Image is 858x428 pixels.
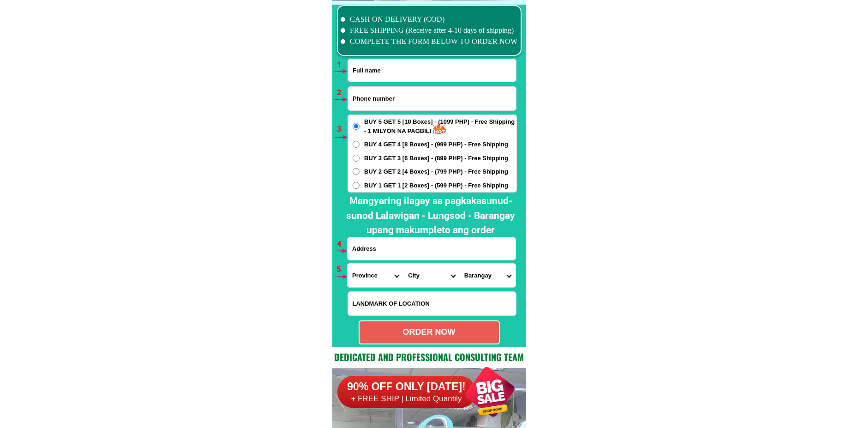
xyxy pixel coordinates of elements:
li: CASH ON DELIVERY (COD) [341,14,518,25]
h6: 90% OFF ONLY [DATE]! [337,380,476,394]
input: Input LANDMARKOFLOCATION [348,292,516,315]
h6: 2 [337,87,348,99]
input: BUY 1 GET 1 [2 Boxes] - (599 PHP) - Free Shipping [353,182,360,189]
select: Select district [403,264,459,287]
h6: 4 [337,238,348,250]
h2: Mangyaring ilagay sa pagkakasunud-sunod Lalawigan - Lungsod - Barangay upang makumpleto ang order [340,194,522,238]
input: BUY 4 GET 4 [8 Boxes] - (999 PHP) - Free Shipping [353,141,360,148]
input: BUY 3 GET 3 [6 Boxes] - (899 PHP) - Free Shipping [353,155,360,162]
li: FREE SHIPPING (Receive after 4-10 days of shipping) [341,25,518,36]
input: Input phone_number [348,87,516,110]
div: ORDER NOW [360,326,499,338]
h6: + FREE SHIP | Limited Quantily [337,394,476,404]
span: BUY 5 GET 5 [10 Boxes] - (1099 PHP) - Free Shipping - 1 MILYON NA PAGBILI [364,117,516,135]
input: Input full_name [348,59,516,82]
select: Select commune [460,264,516,287]
h2: Dedicated and professional consulting team [332,350,526,364]
li: COMPLETE THE FORM BELOW TO ORDER NOW [341,36,518,47]
h6: 5 [336,264,347,276]
span: BUY 4 GET 4 [8 Boxes] - (999 PHP) - Free Shipping [364,140,508,149]
select: Select province [348,264,403,287]
h6: 3 [337,123,348,135]
input: BUY 5 GET 5 [10 Boxes] - (1099 PHP) - Free Shipping - 1 MILYON NA PAGBILI [353,123,360,130]
input: Input address [348,237,516,260]
span: BUY 2 GET 2 [4 Boxes] - (799 PHP) - Free Shipping [364,167,508,176]
span: BUY 3 GET 3 [6 Boxes] - (899 PHP) - Free Shipping [364,154,508,163]
span: BUY 1 GET 1 [2 Boxes] - (599 PHP) - Free Shipping [364,181,508,190]
input: BUY 2 GET 2 [4 Boxes] - (799 PHP) - Free Shipping [353,168,360,175]
h6: 1 [337,59,348,71]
